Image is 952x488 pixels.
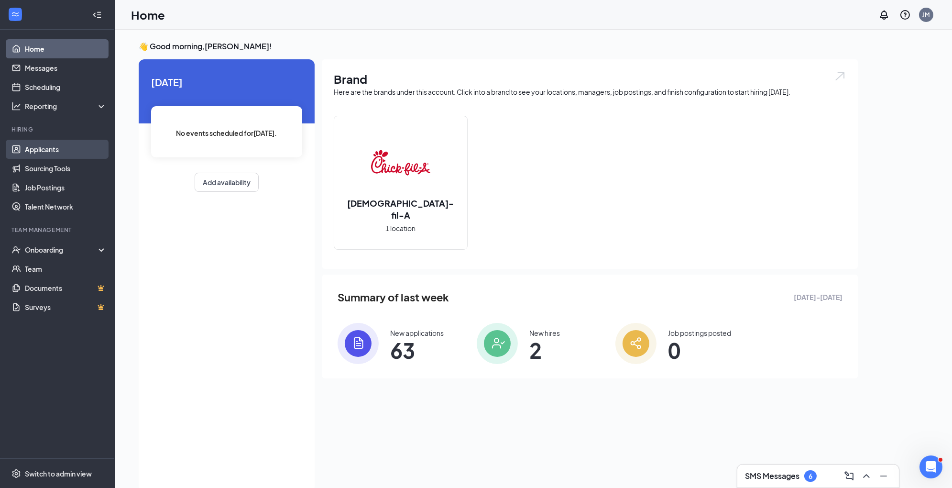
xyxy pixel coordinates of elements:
[25,140,107,159] a: Applicants
[615,323,657,364] img: icon
[745,471,799,481] h3: SMS Messages
[195,173,259,192] button: Add availability
[334,71,846,87] h1: Brand
[334,197,467,221] h2: [DEMOGRAPHIC_DATA]-fil-A
[794,292,843,302] span: [DATE] - [DATE]
[529,328,560,338] div: New hires
[25,39,107,58] a: Home
[809,472,812,480] div: 6
[25,159,107,178] a: Sourcing Tools
[390,342,444,359] span: 63
[92,10,102,20] svg: Collapse
[859,468,874,484] button: ChevronUp
[25,259,107,278] a: Team
[25,78,107,97] a: Scheduling
[151,75,302,89] span: [DATE]
[11,469,21,478] svg: Settings
[131,7,165,23] h1: Home
[25,298,107,317] a: SurveysCrown
[25,178,107,197] a: Job Postings
[876,468,891,484] button: Minimize
[834,71,846,82] img: open.6027fd2a22e1237b5b06.svg
[11,245,21,255] svg: UserCheck
[11,125,105,133] div: Hiring
[11,226,105,234] div: Team Management
[176,128,277,138] span: No events scheduled for [DATE] .
[338,289,449,306] span: Summary of last week
[668,342,731,359] span: 0
[25,101,107,111] div: Reporting
[11,101,21,111] svg: Analysis
[25,245,98,255] div: Onboarding
[919,455,942,478] iframe: Intercom live chat
[529,342,560,359] span: 2
[386,223,416,233] span: 1 location
[878,9,890,21] svg: Notifications
[139,41,858,52] h3: 👋 Good morning, [PERSON_NAME] !
[338,323,379,364] img: icon
[25,58,107,78] a: Messages
[334,87,846,97] div: Here are the brands under this account. Click into a brand to see your locations, managers, job p...
[25,278,107,298] a: DocumentsCrown
[477,323,518,364] img: icon
[25,469,92,478] div: Switch to admin view
[878,470,889,482] svg: Minimize
[899,9,911,21] svg: QuestionInfo
[923,11,930,19] div: JM
[843,470,855,482] svg: ComposeMessage
[11,10,20,19] svg: WorkstreamLogo
[370,132,431,193] img: Chick-fil-A
[25,197,107,216] a: Talent Network
[861,470,872,482] svg: ChevronUp
[668,328,731,338] div: Job postings posted
[390,328,444,338] div: New applications
[842,468,857,484] button: ComposeMessage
